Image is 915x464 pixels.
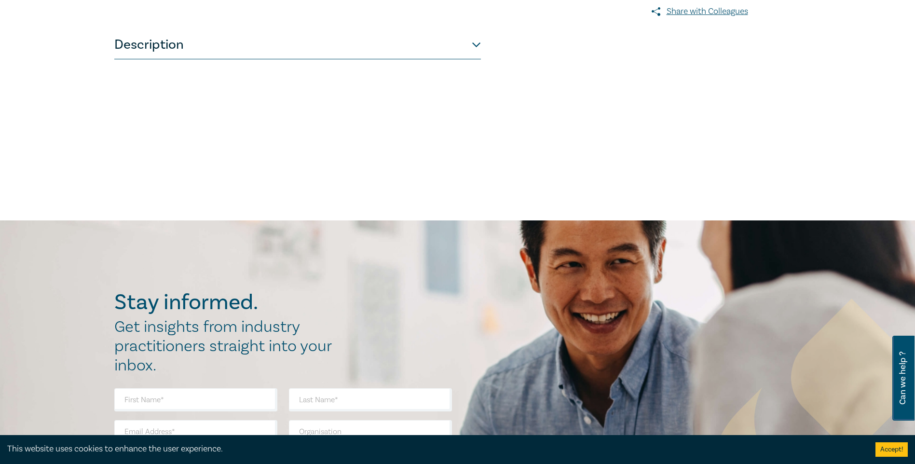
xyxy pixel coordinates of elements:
[599,5,801,18] a: Share with Colleagues
[875,442,908,457] button: Accept cookies
[114,420,277,443] input: Email Address*
[289,420,452,443] input: Organisation
[289,388,452,411] input: Last Name*
[114,30,481,59] button: Description
[7,443,861,455] div: This website uses cookies to enhance the user experience.
[114,388,277,411] input: First Name*
[114,317,342,375] h2: Get insights from industry practitioners straight into your inbox.
[898,341,907,415] span: Can we help ?
[114,290,342,315] h2: Stay informed.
